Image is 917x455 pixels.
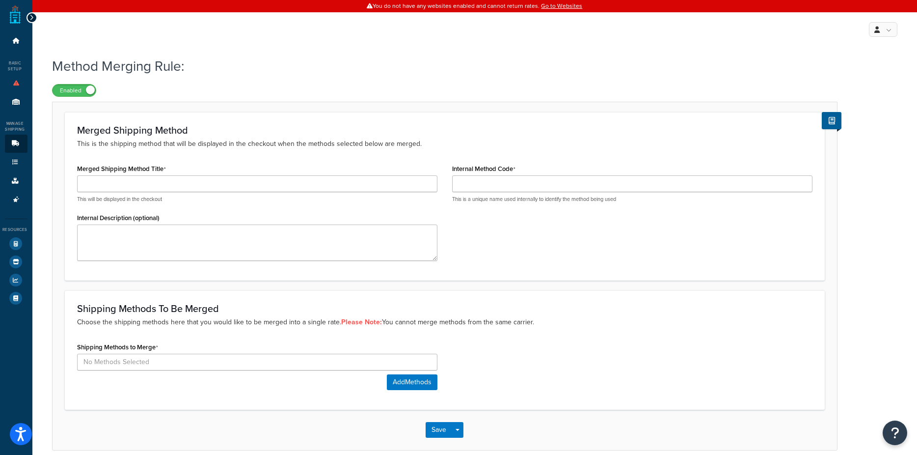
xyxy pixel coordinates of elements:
li: Marketplace [5,253,27,271]
li: Dashboard [5,32,27,50]
h1: Method Merging Rule: [52,57,825,76]
button: Save [426,422,452,438]
li: Shipping Rules [5,153,27,171]
li: Advanced Features [5,191,27,209]
label: Merged Shipping Method Title [77,165,166,173]
li: Analytics [5,271,27,289]
li: Help Docs [5,289,27,307]
p: Choose the shipping methods here that you would like to be merged into a single rate. You cannot ... [77,317,812,328]
input: No Methods Selected [77,354,437,370]
p: This will be displayed in the checkout [77,196,437,203]
li: Boxes [5,172,27,190]
p: This is the shipping method that will be displayed in the checkout when the methods selected belo... [77,139,812,149]
button: AddMethods [387,374,437,390]
li: Origins [5,93,27,111]
li: Carriers [5,135,27,153]
button: Open Resource Center [883,421,907,445]
a: Go to Websites [541,1,582,10]
label: Shipping Methods to Merge [77,343,158,351]
strong: Please Note: [341,317,382,327]
h3: Merged Shipping Method [77,125,812,136]
label: Internal Method Code [452,165,515,173]
p: This is a unique name used internally to identify the method being used [452,196,812,203]
h3: Shipping Methods To Be Merged [77,303,812,314]
label: Enabled [53,85,96,96]
label: Internal Description (optional) [77,214,160,222]
button: Show Help Docs [822,112,841,129]
li: Test Your Rates [5,235,27,253]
